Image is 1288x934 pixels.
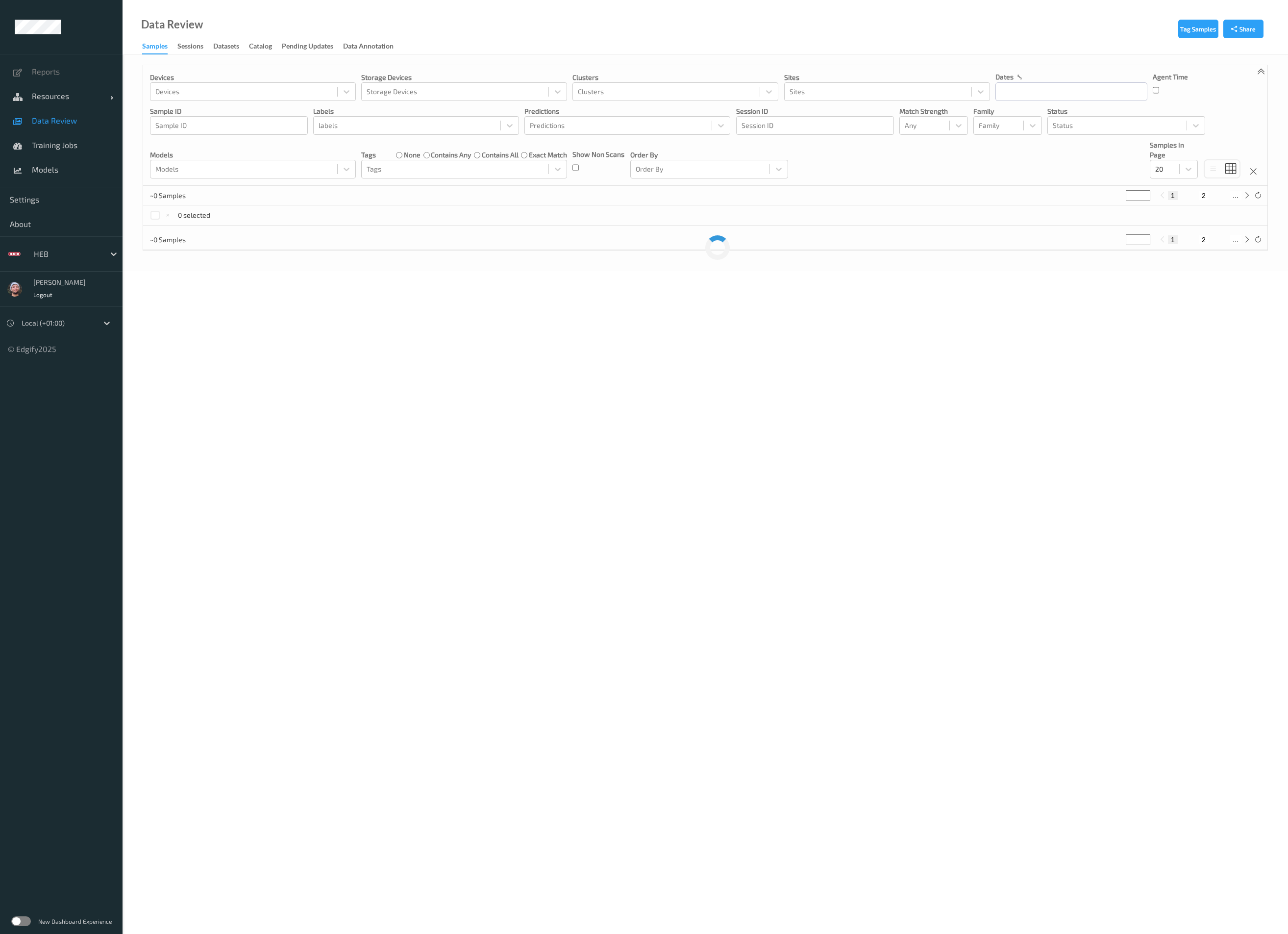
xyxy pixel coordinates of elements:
[572,150,624,159] p: Show Non Scans
[572,73,778,82] p: Clusters
[249,40,282,53] a: Catalog
[784,73,990,82] p: Sites
[150,106,308,116] p: Sample ID
[529,150,567,160] label: exact match
[482,150,519,160] label: contains all
[361,73,567,82] p: Storage Devices
[973,106,1042,116] p: Family
[1199,235,1209,244] button: 2
[150,235,223,245] p: ~0 Samples
[177,41,203,53] div: Sessions
[1223,20,1263,38] button: Share
[1230,235,1241,244] button: ...
[343,40,403,53] a: Data Annotation
[1178,20,1218,38] button: Tag Samples
[524,106,730,116] p: Predictions
[213,41,239,53] div: Datasets
[361,150,376,160] p: Tags
[1199,191,1209,200] button: 2
[177,40,213,53] a: Sessions
[178,210,210,220] p: 0 selected
[630,150,788,160] p: Order By
[282,41,333,53] div: Pending Updates
[141,20,203,29] div: Data Review
[142,41,168,54] div: Samples
[1150,140,1198,160] p: Samples In Page
[249,41,272,53] div: Catalog
[995,72,1014,82] p: dates
[213,40,249,53] a: Datasets
[1168,191,1178,200] button: 1
[1047,106,1205,116] p: Status
[282,40,343,53] a: Pending Updates
[142,40,177,54] a: Samples
[150,191,223,201] p: ~0 Samples
[150,73,356,82] p: Devices
[343,41,394,53] div: Data Annotation
[736,106,894,116] p: Session ID
[313,106,519,116] p: labels
[899,106,968,116] p: Match Strength
[1153,72,1188,82] p: Agent Time
[1230,191,1241,200] button: ...
[404,150,421,160] label: none
[1168,235,1178,244] button: 1
[431,150,471,160] label: contains any
[150,150,356,160] p: Models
